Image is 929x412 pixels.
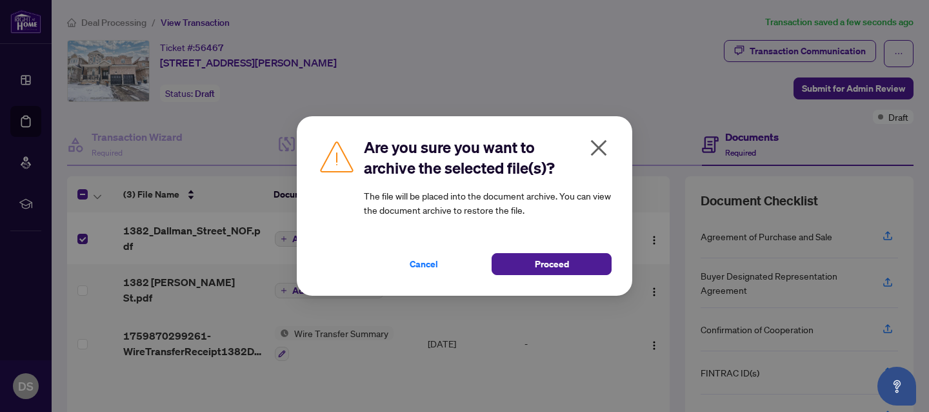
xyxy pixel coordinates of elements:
span: Proceed [535,254,569,274]
span: Cancel [410,254,438,274]
img: Caution Icon [317,137,356,176]
h2: Are you sure you want to archive the selected file(s)? [364,137,612,178]
button: Open asap [877,367,916,406]
button: Proceed [492,253,612,275]
article: The file will be placed into the document archive. You can view the document archive to restore t... [364,189,612,217]
span: close [588,138,609,158]
button: Cancel [364,253,484,275]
